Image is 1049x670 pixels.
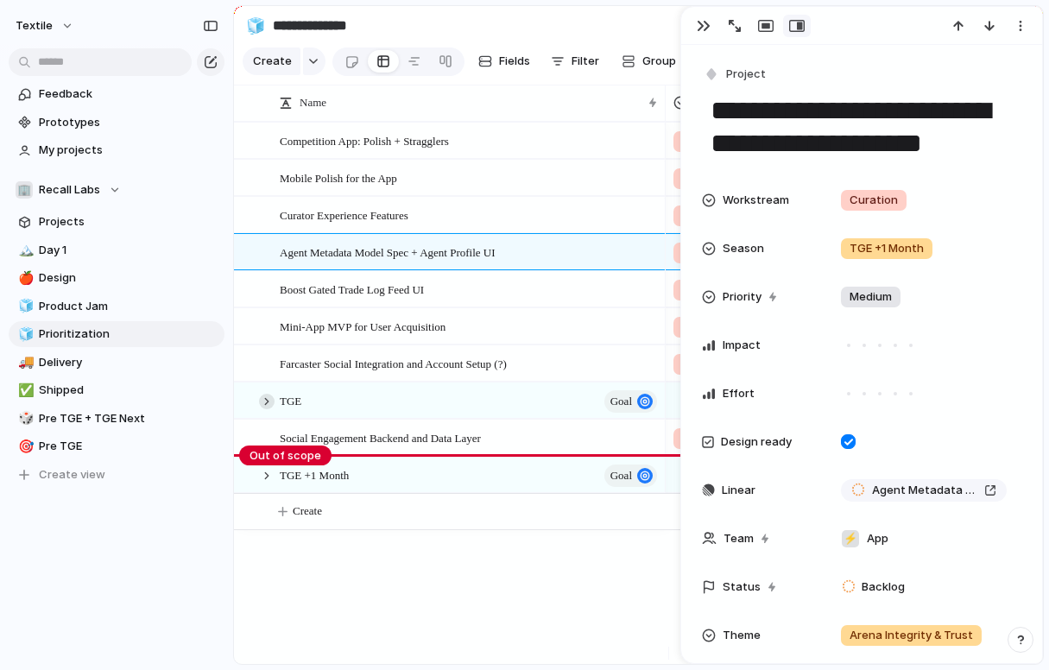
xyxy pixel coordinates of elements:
[18,408,30,428] div: 🎲
[39,181,100,199] span: Recall Labs
[9,265,224,291] a: 🍎Design
[18,437,30,457] div: 🎯
[9,350,224,376] a: 🚚Delivery
[16,410,33,427] button: 🎲
[293,502,322,520] span: Create
[16,382,33,399] button: ✅
[280,130,449,150] span: Competition App: Polish + Stragglers
[280,465,349,484] span: TGE +1 Month
[280,242,496,262] span: Agent Metadata Model Spec + Agent Profile UI
[9,433,224,459] a: 🎯Pre TGE
[239,446,332,466] span: Out of scope
[39,269,218,287] span: Design
[18,381,30,401] div: ✅
[8,12,83,40] button: Textile
[9,237,224,263] div: 🏔️Day 1
[39,382,218,399] span: Shipped
[9,377,224,403] a: ✅Shipped
[9,406,224,432] a: 🎲Pre TGE + TGE Next
[499,53,530,70] span: Fields
[723,192,789,209] span: Workstream
[9,81,224,107] a: Feedback
[16,242,33,259] button: 🏔️
[572,53,599,70] span: Filter
[723,240,764,257] span: Season
[243,47,300,75] button: Create
[39,438,218,455] span: Pre TGE
[723,578,761,596] span: Status
[16,298,33,315] button: 🧊
[604,465,657,487] button: goal
[280,316,446,336] span: Mini-App MVP for User Acquisition
[723,337,761,354] span: Impact
[850,288,892,306] span: Medium
[39,142,218,159] span: My projects
[253,53,292,70] span: Create
[18,325,30,344] div: 🧊
[867,530,888,547] span: App
[610,389,632,414] span: goal
[9,137,224,163] a: My projects
[280,205,408,224] span: Curator Experience Features
[242,12,269,40] button: 🧊
[724,530,754,547] span: Team
[610,464,632,488] span: goal
[841,479,1007,502] a: Agent Metadata Model Spec + Agent Profile UI
[9,209,224,235] a: Projects
[850,240,924,257] span: TGE +1 Month
[700,62,771,87] button: Project
[16,17,53,35] span: Textile
[613,47,685,75] button: Group
[862,578,905,596] span: Backlog
[9,321,224,347] a: 🧊Prioritization
[850,192,898,209] span: Curation
[246,14,265,37] div: 🧊
[39,326,218,343] span: Prioritization
[39,213,218,231] span: Projects
[18,352,30,372] div: 🚚
[723,288,761,306] span: Priority
[723,385,755,402] span: Effort
[872,482,977,499] span: Agent Metadata Model Spec + Agent Profile UI
[39,466,105,484] span: Create view
[39,298,218,315] span: Product Jam
[9,110,224,136] a: Prototypes
[544,47,606,75] button: Filter
[850,627,973,644] span: Arena Integrity & Trust
[300,94,326,111] span: Name
[18,269,30,288] div: 🍎
[280,427,481,447] span: Social Engagement Backend and Data Layer
[722,482,755,499] span: Linear
[604,390,657,413] button: goal
[9,294,224,319] a: 🧊Product Jam
[16,269,33,287] button: 🍎
[39,85,218,103] span: Feedback
[16,326,33,343] button: 🧊
[721,433,792,451] span: Design ready
[18,240,30,260] div: 🏔️
[16,438,33,455] button: 🎯
[723,627,761,644] span: Theme
[471,47,537,75] button: Fields
[16,181,33,199] div: 🏢
[280,390,301,410] span: TGE
[39,114,218,131] span: Prototypes
[280,167,397,187] span: Mobile Polish for the App
[842,530,859,547] div: ⚡
[9,177,224,203] button: 🏢Recall Labs
[726,66,766,83] span: Project
[39,354,218,371] span: Delivery
[9,462,224,488] button: Create view
[280,279,424,299] span: Boost Gated Trade Log Feed UI
[39,242,218,259] span: Day 1
[16,354,33,371] button: 🚚
[18,296,30,316] div: 🧊
[280,353,507,373] span: Farcaster Social Integration and Account Setup (?)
